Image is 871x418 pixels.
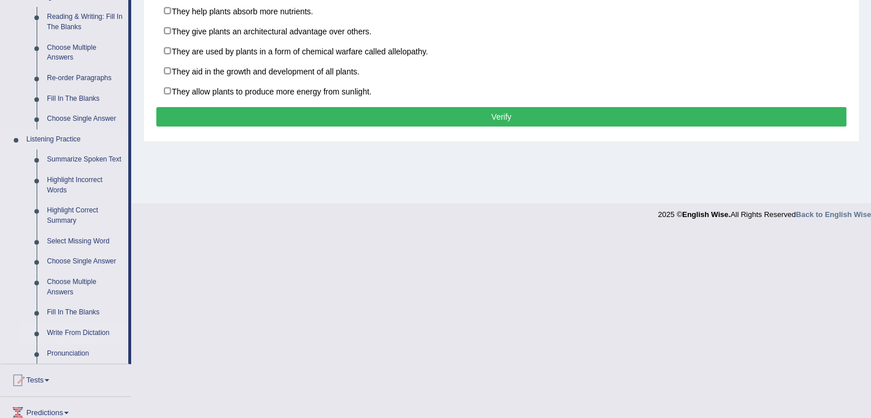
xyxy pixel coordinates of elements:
label: They give plants an architectural advantage over others. [156,21,846,41]
label: They are used by plants in a form of chemical warfare called allelopathy. [156,41,846,61]
a: Listening Practice [21,129,128,150]
a: Choose Multiple Answers [42,38,128,68]
button: Verify [156,107,846,127]
strong: English Wise. [682,210,730,219]
a: Highlight Correct Summary [42,200,128,231]
a: Highlight Incorrect Words [42,170,128,200]
a: Choose Single Answer [42,251,128,272]
a: Re-order Paragraphs [42,68,128,89]
label: They help plants absorb more nutrients. [156,1,846,21]
a: Back to English Wise [796,210,871,219]
label: They allow plants to produce more energy from sunlight. [156,81,846,101]
a: Choose Single Answer [42,109,128,129]
a: Pronunciation [42,344,128,364]
label: They aid in the growth and development of all plants. [156,61,846,81]
a: Write From Dictation [42,323,128,344]
div: 2025 © All Rights Reserved [658,203,871,220]
a: Fill In The Blanks [42,302,128,323]
a: Summarize Spoken Text [42,149,128,170]
a: Fill In The Blanks [42,89,128,109]
a: Choose Multiple Answers [42,272,128,302]
a: Select Missing Word [42,231,128,252]
a: Reading & Writing: Fill In The Blanks [42,7,128,37]
a: Tests [1,364,131,393]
